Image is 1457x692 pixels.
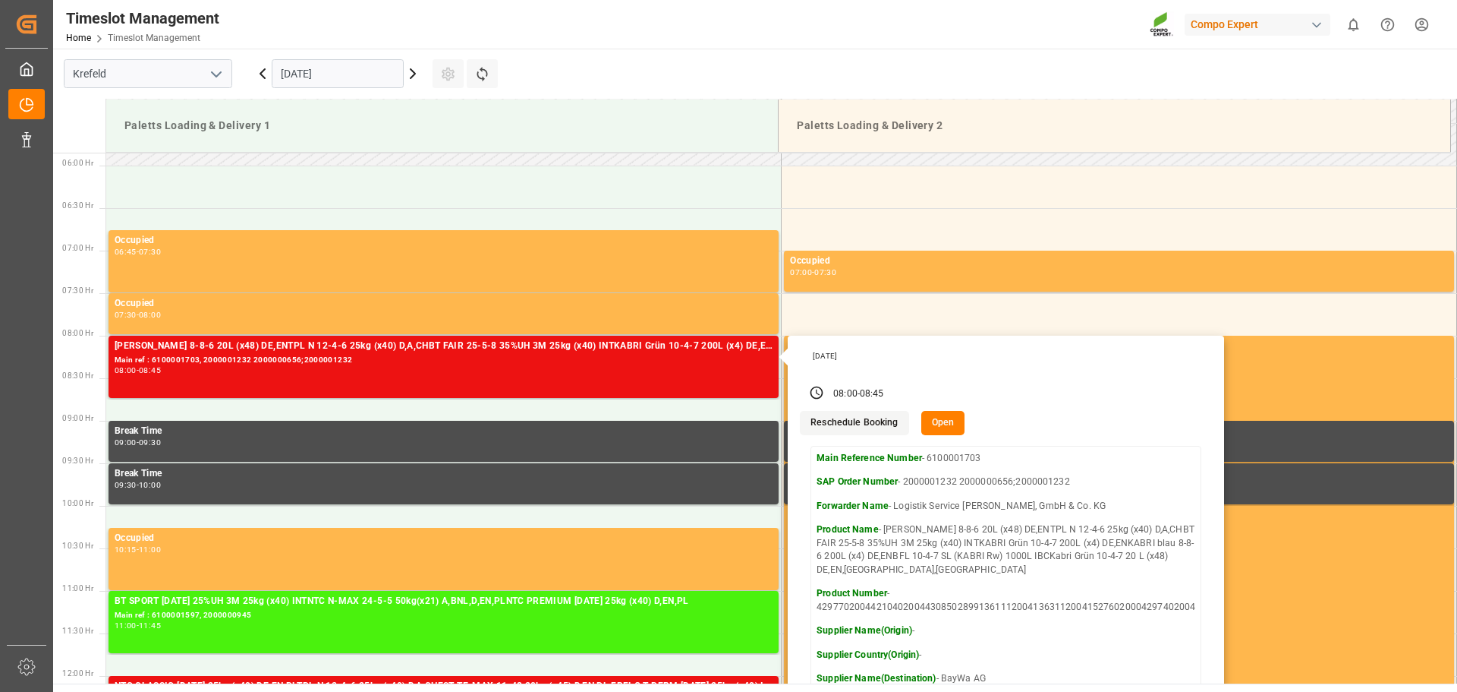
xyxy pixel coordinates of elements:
div: 07:30 [115,311,137,318]
strong: SAP Order Number [817,476,898,487]
div: 08:00 [139,311,161,318]
strong: Main Reference Number [817,453,922,463]
div: 11:00 [139,546,161,553]
div: - [137,248,139,255]
div: Break Time [115,424,773,439]
input: DD.MM.YYYY [272,59,404,88]
div: Paletts Loading & Delivery 1 [118,112,766,140]
strong: Product Number [817,588,887,599]
div: Compo Expert [1185,14,1330,36]
div: Main ref : 6100001703, 2000001232 2000000656;2000001232 [115,354,773,367]
div: 10:15 [115,546,137,553]
p: - [PERSON_NAME] 8-8-6 20L (x48) DE,ENTPL N 12-4-6 25kg (x40) D,A,CHBT FAIR 25-5-8 35%UH 3M 25kg (... [817,523,1195,577]
div: 08:00 [115,367,137,374]
span: 11:00 Hr [62,584,93,592]
span: 08:00 Hr [62,329,93,337]
strong: Forwarder Name [817,501,889,511]
div: - [137,482,139,488]
strong: Supplier Country(Origin) [817,649,919,660]
input: Type to search/select [64,59,232,88]
div: BT SPORT [DATE] 25%UH 3M 25kg (x40) INTNTC N-MAX 24-5-5 50kg(x21) A,BNL,D,EN,PLNTC PREMIUM [DATE]... [115,594,773,609]
div: 09:30 [115,482,137,488]
div: Occupied [115,296,773,311]
div: 10:00 [139,482,161,488]
p: - BayWa AG [817,672,1195,686]
div: 07:30 [139,248,161,255]
span: 06:30 Hr [62,201,93,210]
span: 10:30 Hr [62,542,93,550]
div: Occupied [115,233,773,248]
span: 09:00 Hr [62,414,93,422]
div: - [137,311,139,318]
span: 10:00 Hr [62,499,93,507]
div: 09:00 [115,439,137,446]
div: Paletts Loading & Delivery 2 [791,112,1438,140]
div: 07:30 [814,269,836,276]
img: Screenshot%202023-09-29%20at%2010.02.21.png_1712312052.png [1150,11,1174,38]
div: Occupied [790,254,1448,269]
div: - [858,387,860,401]
button: Open [921,411,965,435]
div: 09:30 [139,439,161,446]
p: - 4297702004421040200443085028991361112004136311200415276020004297402004 [817,587,1195,614]
div: Occupied [115,531,773,546]
div: 11:00 [115,622,137,629]
span: 07:30 Hr [62,286,93,295]
div: Main ref : 6100001597, 2000000945 [115,609,773,622]
span: 06:00 Hr [62,159,93,167]
div: Timeslot Management [66,7,219,30]
div: [PERSON_NAME] 8-8-6 20L (x48) DE,ENTPL N 12-4-6 25kg (x40) D,A,CHBT FAIR 25-5-8 35%UH 3M 25kg (x4... [115,339,773,354]
div: 08:00 [833,387,858,401]
p: - [817,649,1195,662]
div: Break Time [115,466,773,482]
div: 07:00 [790,269,812,276]
span: 09:30 Hr [62,457,93,465]
div: - [137,367,139,374]
button: show 0 new notifications [1336,8,1370,42]
a: Home [66,33,91,43]
p: - [817,624,1195,638]
p: - 2000001232 2000000656;2000001232 [817,476,1195,489]
div: 08:45 [860,387,884,401]
span: 12:00 Hr [62,669,93,678]
span: 08:30 Hr [62,371,93,380]
div: - [137,622,139,629]
span: 11:30 Hr [62,627,93,635]
div: [DATE] [807,351,1199,362]
div: 08:45 [139,367,161,374]
div: 06:45 [115,248,137,255]
strong: Supplier Name(Origin) [817,625,912,636]
div: 11:45 [139,622,161,629]
p: - Logistik Service [PERSON_NAME], GmbH & Co. KG [817,500,1195,513]
button: Help Center [1370,8,1405,42]
strong: Supplier Name(Destination) [817,673,936,684]
div: - [137,546,139,553]
button: Compo Expert [1185,10,1336,39]
strong: Product Name [817,524,879,535]
div: - [812,269,814,276]
button: open menu [204,62,227,86]
div: - [137,439,139,446]
button: Reschedule Booking [800,411,908,435]
p: - 6100001703 [817,452,1195,466]
span: 07:00 Hr [62,244,93,252]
